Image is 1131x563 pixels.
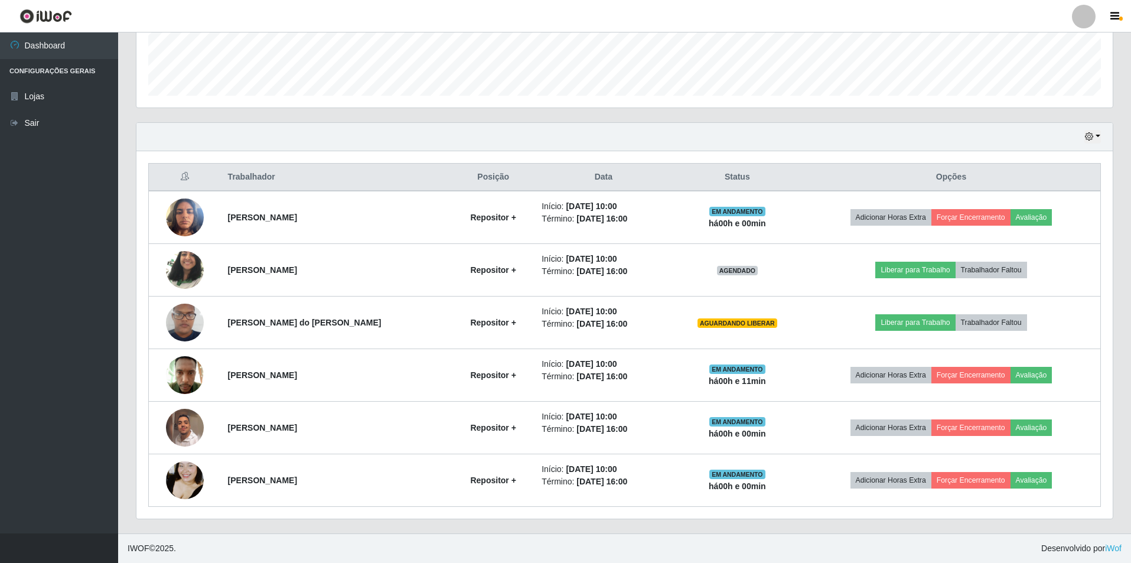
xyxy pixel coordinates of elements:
[166,289,204,356] img: 1750291680875.jpeg
[221,164,452,191] th: Trabalhador
[566,464,617,474] time: [DATE] 10:00
[576,319,627,328] time: [DATE] 16:00
[1011,367,1052,383] button: Avaliação
[470,423,516,432] strong: Repositor +
[956,314,1027,331] button: Trabalhador Faltou
[697,318,777,328] span: AGUARDANDO LIBERAR
[1105,544,1122,553] a: iWof
[470,318,516,327] strong: Repositor +
[228,265,297,275] strong: [PERSON_NAME]
[875,262,955,278] button: Liberar para Trabalho
[542,305,666,318] li: Início:
[542,253,666,265] li: Início:
[709,470,765,479] span: EM ANDAMENTO
[542,265,666,278] li: Término:
[228,318,382,327] strong: [PERSON_NAME] do [PERSON_NAME]
[166,350,204,400] img: 1752162056922.jpeg
[228,370,297,380] strong: [PERSON_NAME]
[850,472,931,489] button: Adicionar Horas Extra
[228,213,297,222] strong: [PERSON_NAME]
[542,370,666,383] li: Término:
[566,254,617,263] time: [DATE] 10:00
[566,359,617,369] time: [DATE] 10:00
[709,417,765,427] span: EM ANDAMENTO
[850,367,931,383] button: Adicionar Horas Extra
[850,209,931,226] button: Adicionar Horas Extra
[717,266,758,275] span: AGENDADO
[576,214,627,223] time: [DATE] 16:00
[931,419,1011,436] button: Forçar Encerramento
[542,200,666,213] li: Início:
[566,412,617,421] time: [DATE] 10:00
[166,192,204,242] img: 1745426422058.jpeg
[673,164,802,191] th: Status
[542,411,666,423] li: Início:
[470,476,516,485] strong: Repositor +
[576,266,627,276] time: [DATE] 16:00
[850,419,931,436] button: Adicionar Horas Extra
[956,262,1027,278] button: Trabalhador Faltou
[534,164,673,191] th: Data
[875,314,955,331] button: Liberar para Trabalho
[709,481,766,491] strong: há 00 h e 00 min
[542,476,666,488] li: Término:
[452,164,534,191] th: Posição
[542,463,666,476] li: Início:
[128,544,149,553] span: IWOF
[542,213,666,225] li: Término:
[1011,209,1052,226] button: Avaliação
[19,9,72,24] img: CoreUI Logo
[802,164,1101,191] th: Opções
[228,476,297,485] strong: [PERSON_NAME]
[576,372,627,381] time: [DATE] 16:00
[931,472,1011,489] button: Forçar Encerramento
[1041,542,1122,555] span: Desenvolvido por
[166,236,204,304] img: 1748108885812.jpeg
[576,424,627,434] time: [DATE] 16:00
[709,429,766,438] strong: há 00 h e 00 min
[931,209,1011,226] button: Forçar Encerramento
[709,376,766,386] strong: há 00 h e 11 min
[166,447,204,514] img: 1755014166350.jpeg
[709,365,765,374] span: EM ANDAMENTO
[470,213,516,222] strong: Repositor +
[931,367,1011,383] button: Forçar Encerramento
[470,265,516,275] strong: Repositor +
[566,201,617,211] time: [DATE] 10:00
[1011,419,1052,436] button: Avaliação
[576,477,627,486] time: [DATE] 16:00
[542,423,666,435] li: Término:
[128,542,176,555] span: © 2025 .
[566,307,617,316] time: [DATE] 10:00
[542,358,666,370] li: Início:
[166,409,204,447] img: 1753443650004.jpeg
[470,370,516,380] strong: Repositor +
[1011,472,1052,489] button: Avaliação
[709,207,765,216] span: EM ANDAMENTO
[228,423,297,432] strong: [PERSON_NAME]
[709,219,766,228] strong: há 00 h e 00 min
[542,318,666,330] li: Término:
